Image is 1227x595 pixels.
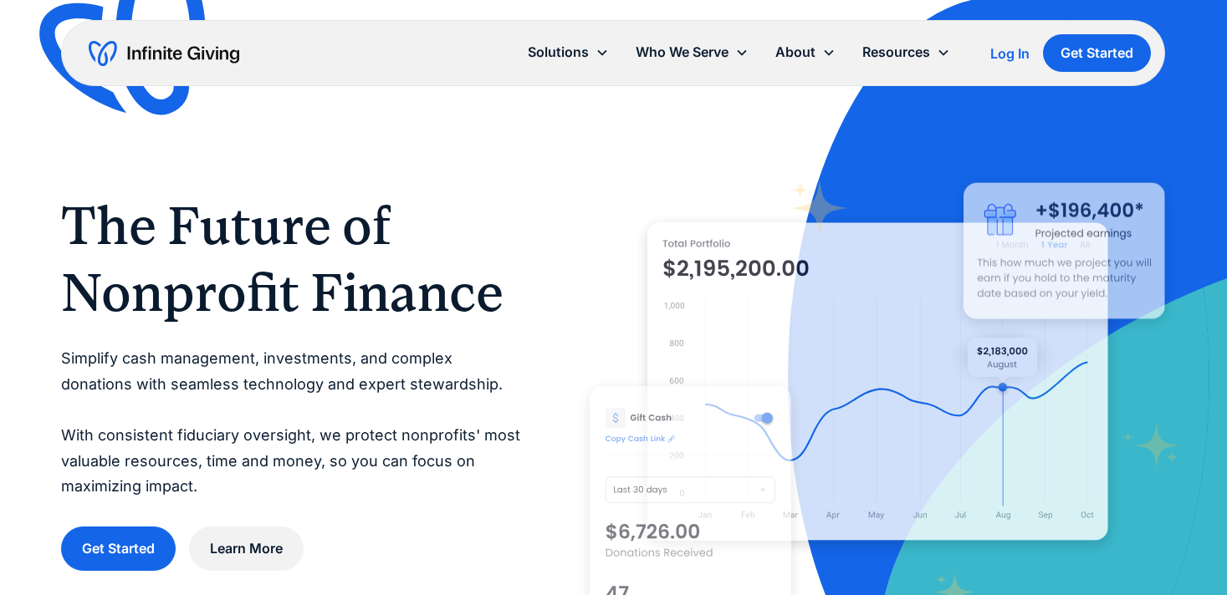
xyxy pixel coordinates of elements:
h1: The Future of Nonprofit Finance [61,192,522,326]
img: fundraising star [1122,423,1180,468]
div: Resources [863,41,931,64]
div: Who We Serve [637,41,729,64]
a: home [89,40,239,67]
a: Get Started [1044,34,1152,72]
div: About [776,41,816,64]
p: Simplify cash management, investments, and complex donations with seamless technology and expert ... [61,346,522,500]
div: Solutions [515,34,623,70]
div: Solutions [529,41,590,64]
a: Learn More [189,526,304,571]
div: Who We Serve [623,34,763,70]
div: Log In [991,47,1030,60]
div: Resources [850,34,964,70]
img: nonprofit donation platform [647,222,1108,541]
a: Get Started [61,526,176,571]
div: About [763,34,850,70]
a: Log In [991,43,1030,64]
